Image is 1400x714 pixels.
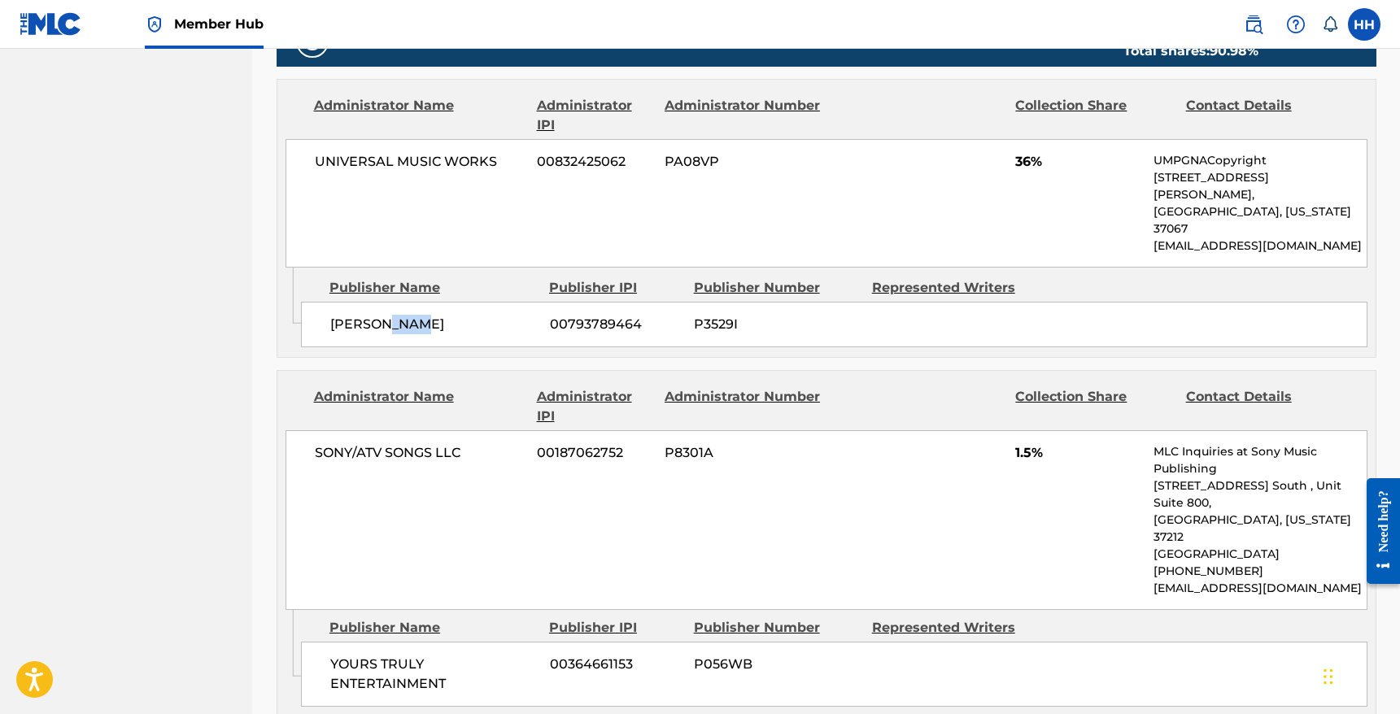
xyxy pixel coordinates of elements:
span: SONY/ATV SONGS LLC [315,443,526,463]
span: 00793789464 [550,315,682,334]
div: Collection Share [1015,96,1173,135]
p: [STREET_ADDRESS] South , Unit Suite 800, [1154,477,1366,512]
div: Help [1280,8,1312,41]
span: 00187062752 [537,443,652,463]
div: Collection Share [1015,387,1173,426]
div: Administrator IPI [537,96,652,135]
span: P8301A [665,443,822,463]
div: Drag [1324,652,1333,701]
iframe: Chat Widget [1319,636,1400,714]
div: Contact Details [1186,387,1344,426]
span: YOURS TRULY ENTERTAINMENT [330,655,538,694]
div: Administrator Name [314,96,525,135]
div: Administrator Number [665,387,822,426]
span: UNIVERSAL MUSIC WORKS [315,152,526,172]
img: MLC Logo [20,12,82,36]
div: Publisher IPI [549,618,682,638]
span: 36% [1015,152,1141,172]
div: Administrator IPI [537,387,652,426]
div: Contact Details [1186,96,1344,135]
div: Publisher Name [329,618,537,638]
p: [GEOGRAPHIC_DATA] [1154,546,1366,563]
div: User Menu [1348,8,1380,41]
p: [EMAIL_ADDRESS][DOMAIN_NAME] [1154,237,1366,255]
div: Notifications [1322,16,1338,33]
span: P056WB [694,655,860,674]
div: Total shares: [1123,41,1258,61]
span: 00832425062 [537,152,652,172]
p: [GEOGRAPHIC_DATA], [US_STATE] 37212 [1154,512,1366,546]
a: Public Search [1237,8,1270,41]
div: Represented Writers [872,278,1038,298]
p: [EMAIL_ADDRESS][DOMAIN_NAME] [1154,580,1366,597]
span: 00364661153 [550,655,682,674]
div: Administrator Name [314,387,525,426]
img: Top Rightsholder [145,15,164,34]
p: MLC Inquiries at Sony Music Publishing [1154,443,1366,477]
span: 1.5% [1015,443,1141,463]
p: [GEOGRAPHIC_DATA], [US_STATE] 37067 [1154,203,1366,237]
div: Administrator Number [665,96,822,135]
p: UMPGNACopyright [1154,152,1366,169]
div: Publisher Name [329,278,537,298]
div: Represented Writers [872,618,1038,638]
span: Member Hub [174,15,264,33]
p: [STREET_ADDRESS][PERSON_NAME], [1154,169,1366,203]
div: Publisher Number [694,618,860,638]
span: 90.98 % [1210,43,1258,59]
span: [PERSON_NAME] [330,315,538,334]
span: P3529I [694,315,860,334]
p: [PHONE_NUMBER] [1154,563,1366,580]
div: Publisher IPI [549,278,682,298]
img: help [1286,15,1306,34]
div: Publisher Number [694,278,860,298]
span: PA08VP [665,152,822,172]
img: search [1244,15,1263,34]
iframe: Resource Center [1354,466,1400,597]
